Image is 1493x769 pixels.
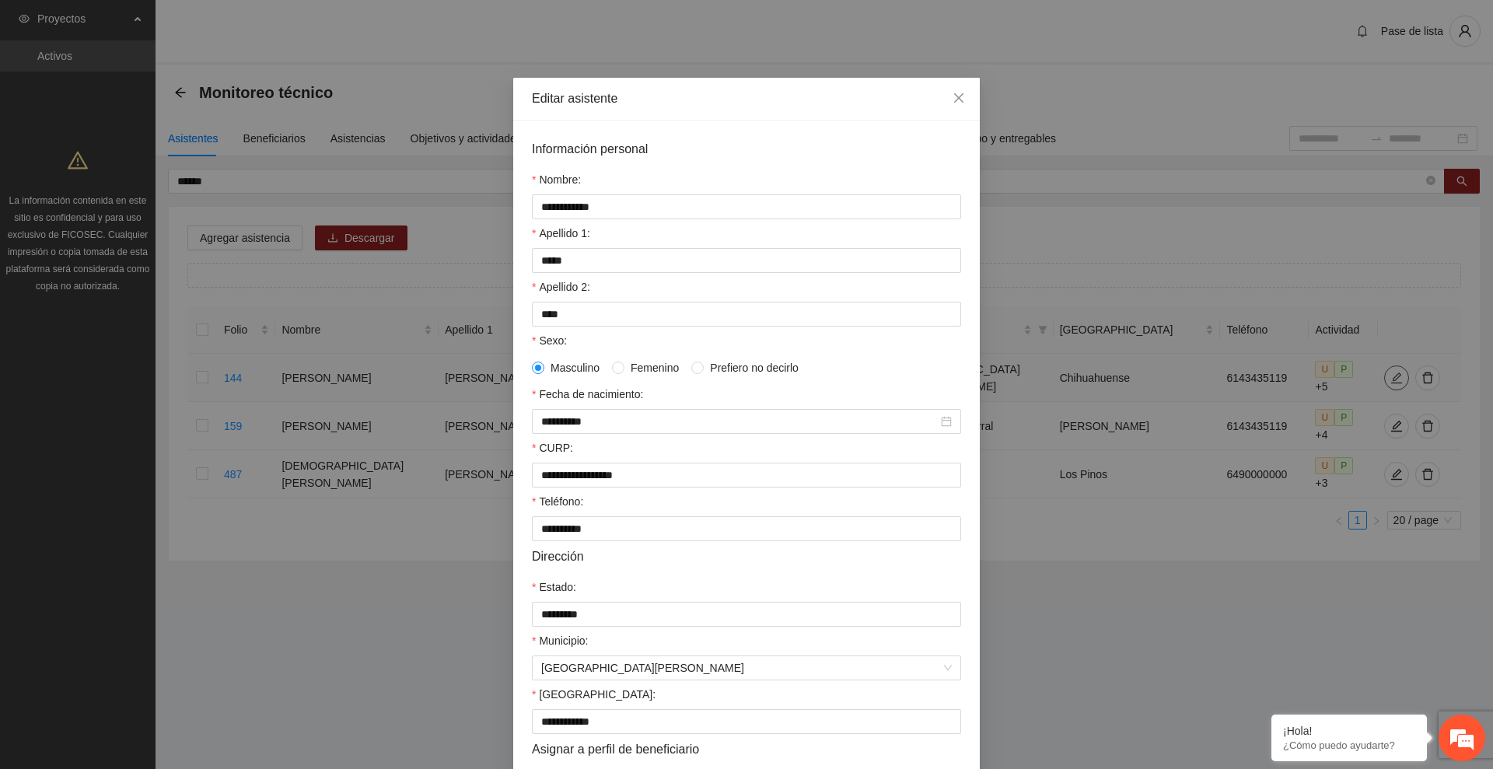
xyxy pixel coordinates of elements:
span: close [953,92,965,104]
div: ¡Hola! [1283,725,1415,737]
input: Estado: [532,602,961,627]
div: Editar asistente [532,90,961,107]
span: Estamos en línea. [90,208,215,365]
label: Apellido 1: [532,225,590,242]
label: Apellido 2: [532,278,590,295]
span: Asignar a perfil de beneficiario [532,739,699,759]
button: Close [938,78,980,120]
label: Estado: [532,578,576,596]
input: Fecha de nacimiento: [541,413,938,430]
label: CURP: [532,439,573,456]
label: Teléfono: [532,493,583,510]
div: Chatee con nosotros ahora [81,79,261,100]
label: Municipio: [532,632,588,649]
textarea: Escriba su mensaje y pulse “Intro” [8,425,296,479]
div: Minimizar ventana de chat en vivo [255,8,292,45]
label: Colonia: [532,686,656,703]
input: Apellido 1: [532,248,961,273]
input: Teléfono: [532,516,961,541]
span: Masculino [544,359,606,376]
span: Femenino [624,359,685,376]
input: Apellido 2: [532,302,961,327]
p: ¿Cómo puedo ayudarte? [1283,739,1415,751]
label: Fecha de nacimiento: [532,386,643,403]
span: Dirección [532,547,584,566]
input: Nombre: [532,194,961,219]
span: Santa Bárbara [541,656,952,680]
span: Prefiero no decirlo [704,359,805,376]
input: CURP: [532,463,961,488]
span: Información personal [532,139,648,159]
label: Nombre: [532,171,581,188]
input: Colonia: [532,709,961,734]
label: Sexo: [532,332,567,349]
